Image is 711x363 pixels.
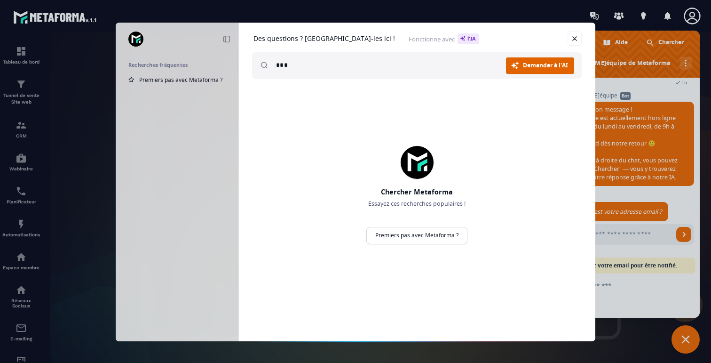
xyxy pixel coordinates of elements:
span: Premiers pas avec Metaforma ? [139,76,222,84]
a: Réduire [220,32,233,46]
span: l'IA [458,33,479,44]
a: Fermer [568,32,582,46]
a: Premiers pas avec Metaforma ? [366,227,467,244]
h1: Des questions ? [GEOGRAPHIC_DATA]-les ici ! [253,34,395,43]
p: Essayez ces recherches populaires ! [347,200,487,208]
span: Demander à l'AI [523,63,568,68]
h2: Chercher Metaforma [347,187,487,197]
span: Fonctionne avec [409,33,479,44]
h2: Recherches fréquentes [128,62,226,68]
